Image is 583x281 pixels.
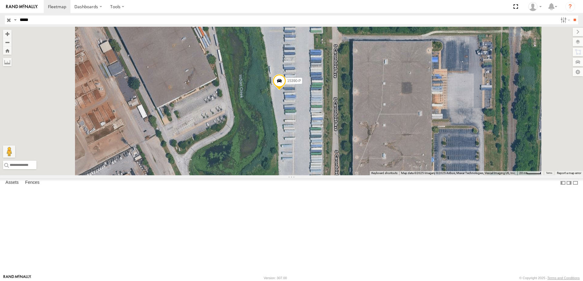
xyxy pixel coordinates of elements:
[519,171,526,175] span: 20 m
[3,275,31,281] a: Visit our Website
[22,179,43,187] label: Fences
[401,171,516,175] span: Map data ©2025 Imagery ©2025 Airbus, Maxar Technologies, Vexcel Imaging US, Inc.
[558,15,571,24] label: Search Filter Options
[526,2,544,11] div: Paul Withrow
[287,79,301,83] span: 15390-P
[3,58,12,66] label: Measure
[546,172,552,174] a: Terms (opens in new tab)
[560,178,566,187] label: Dock Summary Table to the Left
[517,171,543,175] button: Map Scale: 20 m per 45 pixels
[3,38,12,46] button: Zoom out
[2,179,22,187] label: Assets
[3,46,12,55] button: Zoom Home
[13,15,18,24] label: Search Query
[557,171,581,175] a: Report a map error
[3,30,12,38] button: Zoom in
[3,146,15,158] button: Drag Pegman onto the map to open Street View
[572,178,578,187] label: Hide Summary Table
[371,171,397,175] button: Keyboard shortcuts
[566,178,572,187] label: Dock Summary Table to the Right
[6,5,38,9] img: rand-logo.svg
[573,68,583,76] label: Map Settings
[547,276,580,280] a: Terms and Conditions
[565,2,575,12] i: ?
[264,276,287,280] div: Version: 307.00
[519,276,580,280] div: © Copyright 2025 -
